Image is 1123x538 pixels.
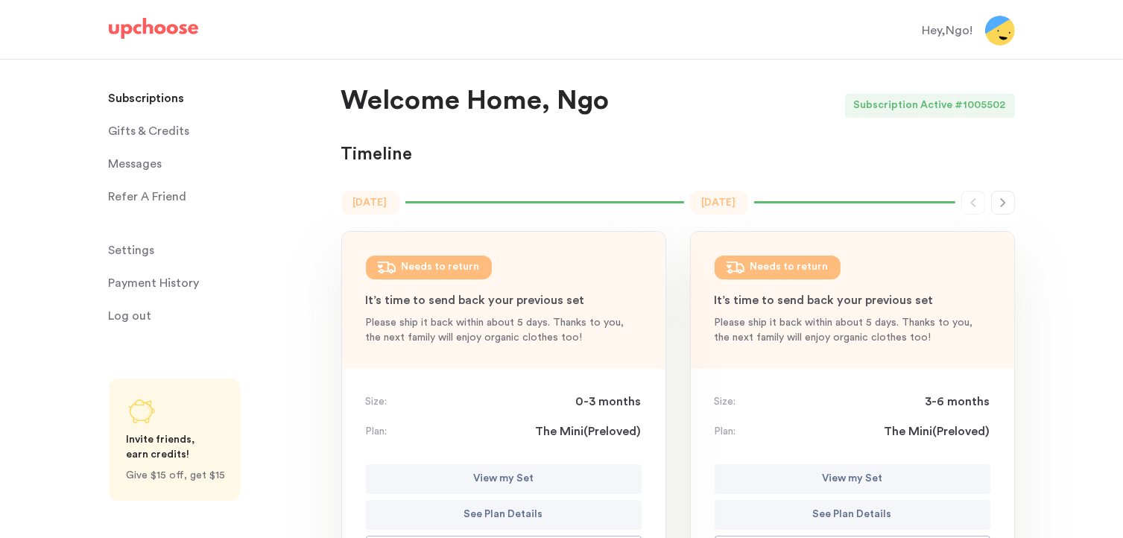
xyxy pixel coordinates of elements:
[813,506,892,524] p: See Plan Details
[715,291,990,309] p: It’s time to send back your previous set
[715,394,736,409] p: Size:
[109,83,185,113] p: Subscriptions
[109,301,323,331] a: Log out
[109,83,323,113] a: Subscriptions
[576,393,642,411] span: 0-3 months
[926,393,990,411] span: 3-6 months
[109,18,198,45] a: UpChoose
[885,423,990,440] span: The Mini ( Preloved )
[715,500,990,530] button: See Plan Details
[715,424,736,439] p: Plan:
[109,235,155,265] span: Settings
[366,424,387,439] p: Plan:
[366,394,387,409] p: Size:
[109,116,323,146] a: Gifts & Credits
[366,315,642,345] p: Please ship it back within about 5 days. Thanks to you, the next family will enjoy organic clothe...
[536,423,642,440] span: The Mini ( Preloved )
[690,191,748,215] time: [DATE]
[822,470,882,488] p: View my Set
[341,191,399,215] time: [DATE]
[109,301,152,331] span: Log out
[923,22,973,39] div: Hey, Ngo !
[109,235,323,265] a: Settings
[109,18,198,39] img: UpChoose
[109,182,187,212] p: Refer A Friend
[366,500,642,530] button: See Plan Details
[366,291,642,309] p: It’s time to send back your previous set
[109,182,323,212] a: Refer A Friend
[109,116,190,146] span: Gifts & Credits
[955,94,1015,118] div: # 1005502
[402,259,480,276] div: Needs to return
[750,259,829,276] div: Needs to return
[715,315,990,345] p: Please ship it back within about 5 days. Thanks to you, the next family will enjoy organic clothe...
[464,506,543,524] p: See Plan Details
[715,464,990,494] button: View my Set
[366,464,642,494] button: View my Set
[473,470,534,488] p: View my Set
[341,143,413,167] p: Timeline
[109,149,323,179] a: Messages
[109,268,200,298] p: Payment History
[109,149,162,179] span: Messages
[845,94,955,118] div: Subscription Active
[109,268,323,298] a: Payment History
[109,379,240,501] a: Share UpChoose
[341,83,610,119] p: Welcome Home, Ngo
